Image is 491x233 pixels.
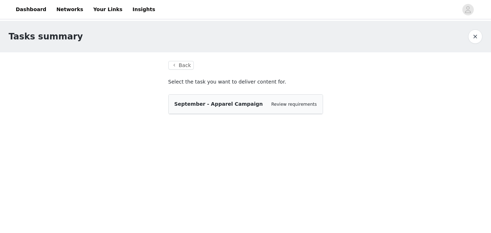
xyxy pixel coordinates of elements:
h1: Tasks summary [9,30,83,43]
button: Back [168,61,194,70]
a: Your Links [89,1,127,18]
a: Dashboard [11,1,50,18]
p: Select the task you want to deliver content for. [168,78,323,86]
div: avatar [464,4,471,15]
a: Review requirements [271,102,317,107]
a: Insights [128,1,159,18]
a: Networks [52,1,87,18]
span: September - Apparel Campaign [174,101,263,107]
